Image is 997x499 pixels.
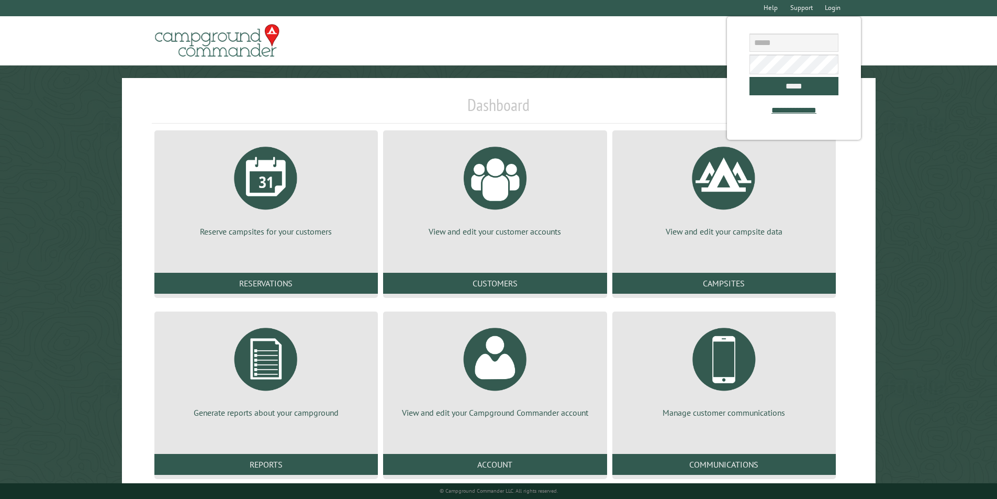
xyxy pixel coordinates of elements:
a: Reserve campsites for your customers [167,139,365,237]
a: Communications [612,454,836,475]
a: Account [383,454,607,475]
a: Manage customer communications [625,320,823,418]
img: Campground Commander [152,20,283,61]
p: View and edit your customer accounts [396,226,594,237]
a: Generate reports about your campground [167,320,365,418]
p: View and edit your campsite data [625,226,823,237]
p: Reserve campsites for your customers [167,226,365,237]
a: View and edit your Campground Commander account [396,320,594,418]
a: Customers [383,273,607,294]
a: Campsites [612,273,836,294]
p: Manage customer communications [625,407,823,418]
p: Generate reports about your campground [167,407,365,418]
a: View and edit your campsite data [625,139,823,237]
p: View and edit your Campground Commander account [396,407,594,418]
h1: Dashboard [152,95,846,124]
a: Reports [154,454,378,475]
a: View and edit your customer accounts [396,139,594,237]
small: © Campground Commander LLC. All rights reserved. [440,487,558,494]
a: Reservations [154,273,378,294]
